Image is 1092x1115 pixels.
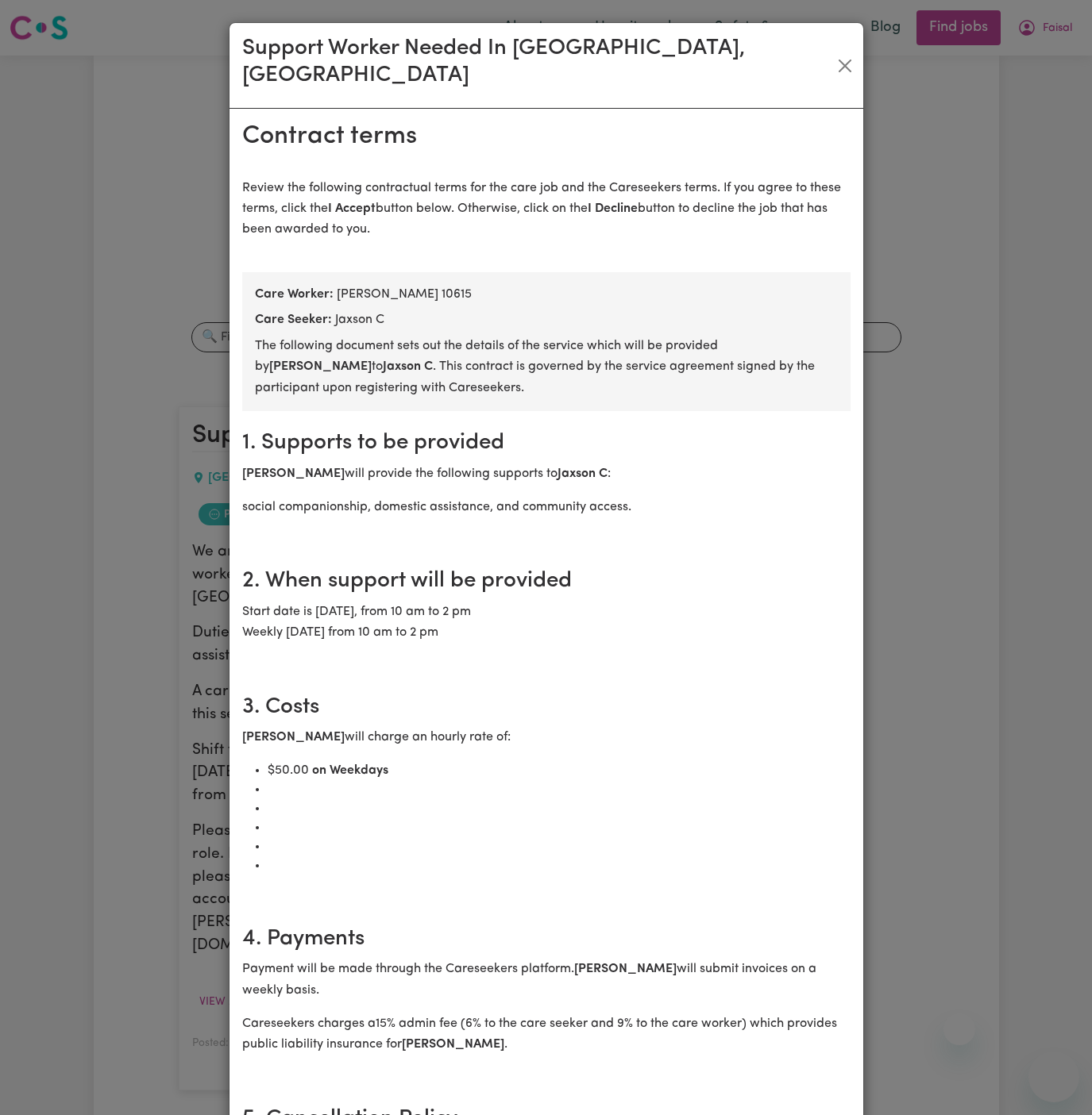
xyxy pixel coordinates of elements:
span: $ 50.00 [268,764,309,777]
b: on Weekdays [312,764,388,777]
b: [PERSON_NAME] [242,467,345,480]
b: Jaxson C [383,360,433,373]
h2: 1. Supports to be provided [242,430,851,457]
b: Care Worker: [255,288,334,301]
b: Jaxson C [558,467,608,480]
h2: 3. Costs [242,694,851,721]
h3: Support Worker Needed In [GEOGRAPHIC_DATA], [GEOGRAPHIC_DATA] [242,36,834,89]
strong: I Accept [328,202,376,215]
div: Jaxson C [255,310,838,329]
button: Close [834,53,857,79]
p: Start date is [DATE], from 10 am to 2 pm Weekly [DATE] from 10 am to 2 pm [242,602,851,644]
p: will provide the following supports to : [242,463,851,484]
p: The following document sets out the details of the service which will be provided by to . This co... [255,336,838,398]
h2: 2. When support will be provided [242,568,851,595]
b: [PERSON_NAME] [242,731,345,744]
h2: Contract terms [242,121,851,152]
iframe: Button to launch messaging window [1028,1052,1079,1102]
strong: I Decline [588,202,638,215]
iframe: Close message [943,1013,975,1045]
p: will charge an hourly rate of: [242,727,851,748]
p: Payment will be made through the Careseekers platform. will submit invoices on a weekly basis. [242,959,851,1001]
b: Care Seeker: [255,313,332,326]
b: [PERSON_NAME] [269,360,372,373]
p: social companionship, domestic assistance, and community access. [242,497,851,517]
b: [PERSON_NAME] [574,963,677,975]
p: Careseekers charges a 15 % admin fee ( 6 % to the care seeker and 9% to the care worker) which pr... [242,1013,851,1055]
p: Review the following contractual terms for the care job and the Careseekers terms. If you agree t... [242,178,851,240]
div: [PERSON_NAME] 10615 [255,285,838,304]
h2: 4. Payments [242,926,851,953]
b: [PERSON_NAME] [402,1038,504,1051]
